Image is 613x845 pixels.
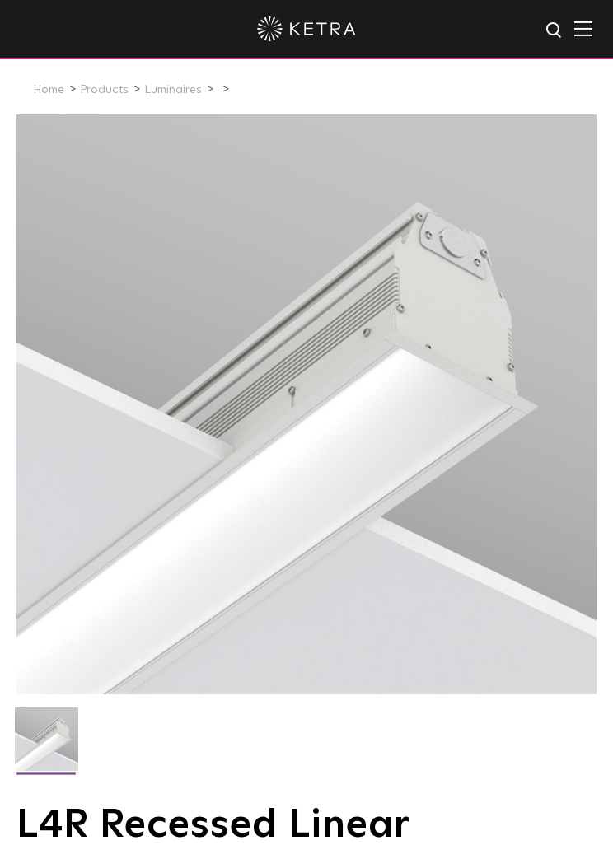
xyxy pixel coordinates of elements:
[545,21,565,41] img: search icon
[15,707,78,783] img: L4R-2021-Web-Square
[574,21,592,36] img: Hamburger%20Nav.svg
[144,84,202,96] a: Luminaires
[80,84,129,96] a: Products
[257,16,356,41] img: ketra-logo-2019-white
[33,84,64,96] a: Home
